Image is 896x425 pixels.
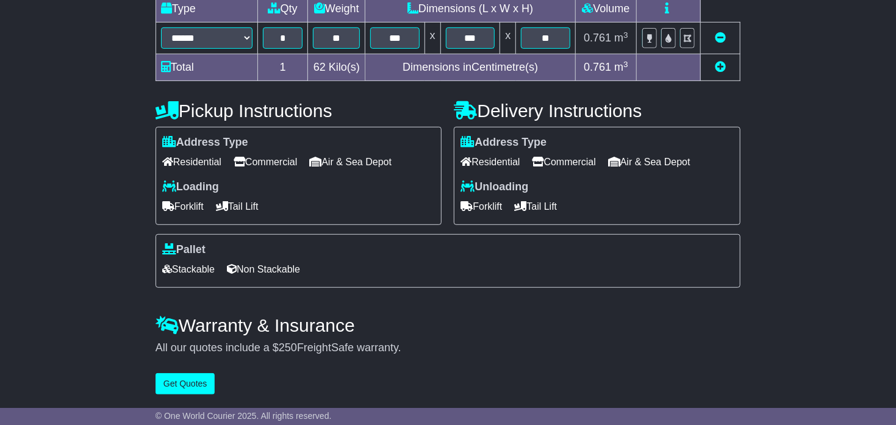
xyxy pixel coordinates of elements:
[308,54,365,81] td: Kilo(s)
[715,61,726,73] a: Add new item
[216,197,259,216] span: Tail Lift
[532,152,596,171] span: Commercial
[156,101,442,121] h4: Pickup Instructions
[257,54,308,81] td: 1
[279,341,297,354] span: 250
[162,260,215,279] span: Stackable
[365,54,576,81] td: Dimensions in Centimetre(s)
[425,23,440,54] td: x
[623,60,628,69] sup: 3
[614,61,628,73] span: m
[162,136,248,149] label: Address Type
[715,32,726,44] a: Remove this item
[514,197,557,216] span: Tail Lift
[309,152,392,171] span: Air & Sea Depot
[162,152,221,171] span: Residential
[461,136,547,149] label: Address Type
[162,180,219,194] label: Loading
[156,341,740,355] div: All our quotes include a $ FreightSafe warranty.
[156,373,215,395] button: Get Quotes
[454,101,740,121] h4: Delivery Instructions
[461,180,528,194] label: Unloading
[156,411,332,421] span: © One World Courier 2025. All rights reserved.
[156,54,257,81] td: Total
[234,152,297,171] span: Commercial
[584,32,611,44] span: 0.761
[584,61,611,73] span: 0.761
[227,260,300,279] span: Non Stackable
[162,197,204,216] span: Forklift
[608,152,690,171] span: Air & Sea Depot
[614,32,628,44] span: m
[156,315,740,335] h4: Warranty & Insurance
[500,23,516,54] td: x
[623,30,628,40] sup: 3
[461,197,502,216] span: Forklift
[314,61,326,73] span: 62
[162,243,206,257] label: Pallet
[461,152,520,171] span: Residential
